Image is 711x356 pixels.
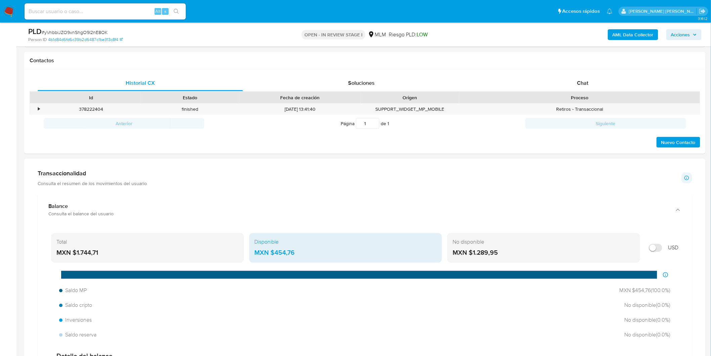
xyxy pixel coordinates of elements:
[302,30,365,39] p: OPEN - IN REVIEW STAGE I
[698,16,708,21] span: 3.161.2
[48,37,123,43] a: 4b1d84d6fd6c39b2d6487c1be313c8f4
[613,29,654,40] b: AML Data Collector
[607,8,613,14] a: Notificaciones
[126,79,155,87] span: Historial CX
[140,104,239,115] div: finished
[44,118,204,129] button: Anterior
[661,138,696,147] span: Nuevo Contacto
[577,79,589,87] span: Chat
[28,26,42,37] b: PLD
[155,8,161,14] span: Alt
[42,29,108,36] span: # yVnbbiJZO9vnShgO9l2nE8OK
[348,79,375,87] span: Soluciones
[38,106,40,112] div: •
[239,104,361,115] div: [DATE] 13:41:40
[341,118,389,129] span: Página de
[25,7,186,16] input: Buscar usuario o caso...
[389,31,428,38] span: Riesgo PLD:
[46,94,136,101] div: Id
[169,7,183,16] button: search-icon
[526,118,686,129] button: Siguiente
[608,29,658,40] button: AML Data Collector
[387,120,389,127] span: 1
[42,104,140,115] div: 378222404
[417,31,428,38] span: LOW
[368,31,386,38] div: MLM
[699,8,706,15] a: Salir
[30,57,700,64] h1: Contactos
[361,104,459,115] div: SUPPORT_WIDGET_MP_MOBILE
[28,37,47,43] b: Person ID
[671,29,690,40] span: Acciones
[365,94,455,101] div: Origen
[459,104,700,115] div: Retiros - Transaccional
[164,8,166,14] span: s
[562,8,600,15] span: Accesos rápidos
[666,29,702,40] button: Acciones
[145,94,235,101] div: Estado
[657,137,700,148] button: Nuevo Contacto
[464,94,695,101] div: Proceso
[244,94,356,101] div: Fecha de creación
[629,8,697,14] p: elena.palomino@mercadolibre.com.mx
